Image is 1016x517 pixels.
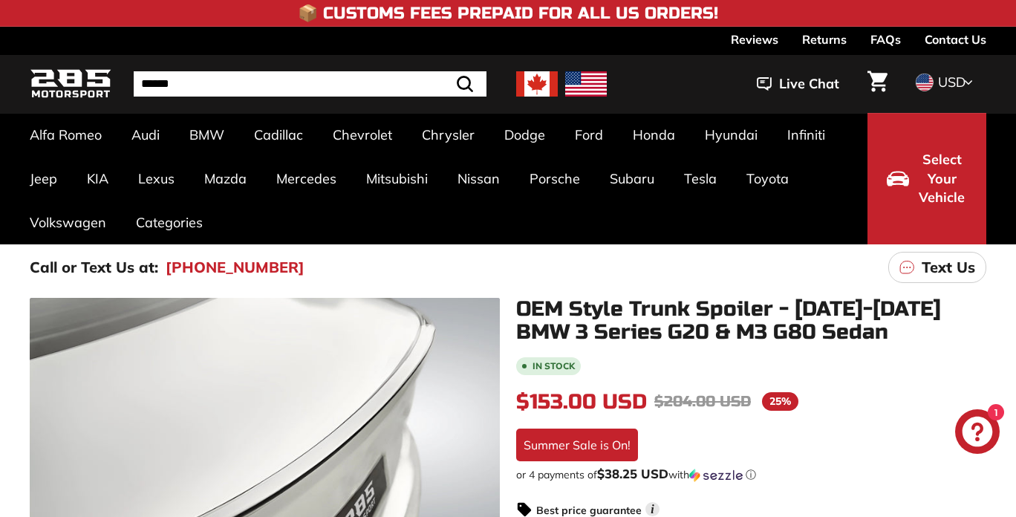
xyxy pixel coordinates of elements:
[443,157,515,201] a: Nissan
[859,59,896,109] a: Cart
[618,113,690,157] a: Honda
[516,467,986,482] div: or 4 payments of with
[732,157,804,201] a: Toyota
[516,467,986,482] div: or 4 payments of$38.25 USDwithSezzle Click to learn more about Sezzle
[597,466,668,481] span: $38.25 USD
[802,27,847,52] a: Returns
[888,252,986,283] a: Text Us
[489,113,560,157] a: Dodge
[938,74,965,91] span: USD
[121,201,218,244] a: Categories
[645,502,660,516] span: i
[779,74,839,94] span: Live Chat
[689,469,743,482] img: Sezzle
[515,157,595,201] a: Porsche
[15,113,117,157] a: Alfa Romeo
[407,113,489,157] a: Chrysler
[30,256,158,279] p: Call or Text Us at:
[737,65,859,103] button: Live Chat
[72,157,123,201] a: KIA
[516,429,638,461] div: Summer Sale is On!
[166,256,305,279] a: [PHONE_NUMBER]
[134,71,486,97] input: Search
[15,201,121,244] a: Volkswagen
[30,67,111,102] img: Logo_285_Motorsport_areodynamics_components
[239,113,318,157] a: Cadillac
[595,157,669,201] a: Subaru
[536,504,642,517] strong: Best price guarantee
[560,113,618,157] a: Ford
[533,362,575,371] b: In stock
[654,392,751,411] span: $204.00 USD
[870,27,901,52] a: FAQs
[669,157,732,201] a: Tesla
[922,256,975,279] p: Text Us
[867,113,986,244] button: Select Your Vehicle
[261,157,351,201] a: Mercedes
[189,157,261,201] a: Mazda
[690,113,772,157] a: Hyundai
[916,150,967,207] span: Select Your Vehicle
[175,113,239,157] a: BMW
[516,298,986,344] h1: OEM Style Trunk Spoiler - [DATE]-[DATE] BMW 3 Series G20 & M3 G80 Sedan
[15,157,72,201] a: Jeep
[772,113,840,157] a: Infiniti
[351,157,443,201] a: Mitsubishi
[951,409,1004,458] inbox-online-store-chat: Shopify online store chat
[762,392,798,411] span: 25%
[318,113,407,157] a: Chevrolet
[123,157,189,201] a: Lexus
[117,113,175,157] a: Audi
[516,389,647,414] span: $153.00 USD
[298,4,718,22] h4: 📦 Customs Fees Prepaid for All US Orders!
[925,27,986,52] a: Contact Us
[731,27,778,52] a: Reviews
